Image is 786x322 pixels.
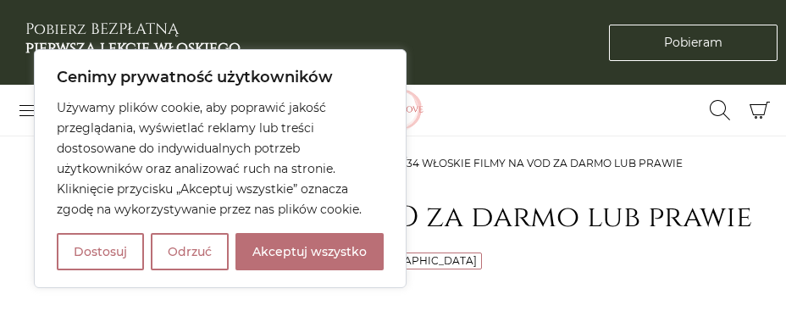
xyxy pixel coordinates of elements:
[699,96,741,125] button: Przełącz formularz wyszukiwania
[407,157,683,169] span: 34 włoskie filmy na VOD za darmo lub prawie
[17,200,769,236] h1: 34 włoskie filmy na VOD za darmo lub prawie
[235,233,384,270] button: Akceptuj wszystko
[57,233,144,270] button: Dostosuj
[664,34,722,52] span: Pobieram
[741,92,778,129] button: Koszyk
[57,67,384,87] p: Cenimy prywatność użytkowników
[609,25,778,61] a: Pobieram
[25,37,241,58] b: pierwszą lekcję włoskiego
[25,20,241,57] h3: Pobierz BEZPŁATNĄ
[8,96,51,125] button: Przełącz nawigację
[57,97,384,219] p: Używamy plików cookie, aby poprawić jakość przeglądania, wyświetlać reklamy lub treści dostosowan...
[151,233,229,270] button: Odrzuć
